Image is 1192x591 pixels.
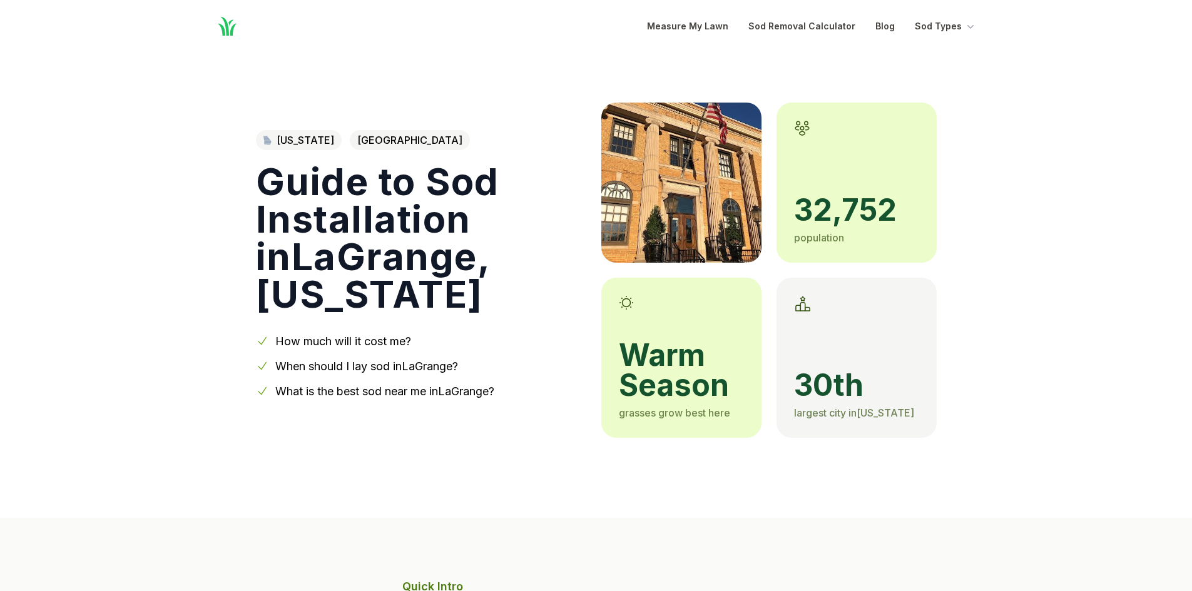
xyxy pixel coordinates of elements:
button: Sod Types [915,19,977,34]
span: 30th [794,370,919,400]
a: When should I lay sod inLaGrange? [275,360,458,373]
img: Georgia state outline [263,136,272,145]
span: warm season [619,340,744,400]
a: What is the best sod near me inLaGrange? [275,385,494,398]
span: 32,752 [794,195,919,225]
a: How much will it cost me? [275,335,411,348]
span: [GEOGRAPHIC_DATA] [350,130,470,150]
span: population [794,231,844,244]
span: largest city in [US_STATE] [794,407,914,419]
h1: Guide to Sod Installation in LaGrange , [US_STATE] [256,163,581,313]
a: Measure My Lawn [647,19,728,34]
a: Blog [875,19,895,34]
a: Sod Removal Calculator [748,19,855,34]
img: A picture of LaGrange [601,103,762,263]
span: grasses grow best here [619,407,730,419]
a: [US_STATE] [256,130,342,150]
